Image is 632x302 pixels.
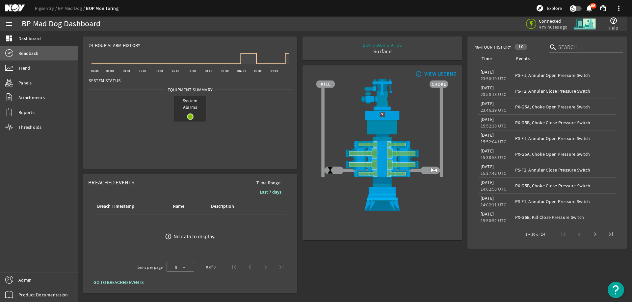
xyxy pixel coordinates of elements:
div: 1 – 10 of 24 [525,231,545,238]
legacy-datetime-component: [DATE] [481,101,494,106]
img: RiserAdapter.png [316,79,448,110]
legacy-datetime-component: 15:38:53 UTC [481,154,507,160]
img: ValveOpen.png [430,166,438,174]
button: 86 [586,5,592,12]
div: PS-F1, Annular Open Pressure Switch [515,135,614,142]
legacy-datetime-component: 15:52:04 UTC [481,139,507,145]
span: Explore [547,5,562,12]
img: TransparentStackSlice.png [319,124,327,134]
text: 02:00 [254,69,262,73]
span: System Status [89,77,120,84]
legacy-datetime-component: [DATE] [481,69,494,75]
div: Name [173,203,184,210]
text: 16:00 [172,69,179,73]
mat-icon: help_outline [610,17,618,25]
span: Product Documentation [18,291,68,298]
div: PX-G5A, Choke Open Pressure Switch [515,104,614,110]
img: Skid.svg [572,12,597,36]
div: No data to display. [173,233,216,240]
div: VIEW LEGEND [424,71,457,77]
button: Next page [587,226,603,242]
a: BP Mad Dog [58,5,86,11]
div: PS-F2, Annular Close Pressure Switch [515,167,614,173]
text: 12:00 [139,69,146,73]
span: Help [609,25,618,31]
div: PX-G5B, Choke Close Pressure Switch [515,182,614,189]
div: Name [172,203,202,210]
legacy-datetime-component: [DATE] [481,195,494,201]
span: Dashboard [18,35,41,42]
a: Rigsentry [35,5,58,11]
legacy-datetime-component: 15:52:38 UTC [481,123,507,129]
legacy-datetime-component: [DATE] [481,179,494,185]
div: PX-G5B, Choke Close Pressure Switch [515,119,614,126]
span: GO TO BREACHED EVENTS [93,279,144,286]
span: Reports [18,109,35,116]
button: Explore [533,3,565,13]
div: PS-F2, Annular Close Pressure Switch [515,88,614,94]
div: 10 [514,44,527,50]
img: WellheadConnector.png [316,177,448,211]
text: [DATE] [237,69,246,73]
img: PipeRamOpen.png [316,141,448,148]
div: Description [210,203,257,210]
span: Connected [539,18,567,24]
mat-icon: explore [536,4,544,12]
span: Time Range: [251,179,287,186]
div: BOP STACK STATUS [363,42,402,48]
mat-icon: notifications [585,4,593,12]
div: BP Mad Dog Dashboard [22,21,100,27]
legacy-datetime-component: 23:46:39 UTC [481,107,507,113]
div: Surface [363,48,402,55]
legacy-datetime-component: 14:02:58 UTC [481,186,507,192]
mat-icon: error_outline [165,233,172,240]
text: 22:00 [221,69,229,73]
text: 20:00 [205,69,212,73]
a: BOP Monitoring [86,5,118,12]
div: 0 of 0 [206,264,216,270]
legacy-datetime-component: 23:50:18 UTC [481,91,507,97]
span: Panels [18,80,32,86]
img: TransparentStackSlice.png [437,124,445,134]
mat-icon: dashboard [5,35,13,42]
span: 4 minutes ago [539,24,567,30]
div: Description [211,203,234,210]
text: 06:00 [91,69,99,73]
img: ShearRamOpen.png [316,159,448,170]
div: Items per page: [137,264,164,271]
text: 08:00 [106,69,114,73]
div: Events [516,55,530,62]
div: Time [481,55,507,62]
text: 14:00 [155,69,163,73]
legacy-datetime-component: 14:02:11 UTC [481,202,507,208]
legacy-datetime-component: [DATE] [481,211,494,217]
div: PS-F1, Annular Open Pressure Switch [515,198,614,205]
legacy-datetime-component: 19:50:52 UTC [481,218,507,223]
mat-icon: info_outline [414,71,422,77]
legacy-datetime-component: 15:37:42 UTC [481,170,507,176]
img: PipeRamOpen.png [316,170,448,177]
span: Equipment Summary [165,86,215,93]
legacy-datetime-component: [DATE] [481,85,494,91]
img: UpperAnnular_NoValves.png [316,110,448,141]
img: ValveClose.png [326,166,334,174]
legacy-datetime-component: [DATE] [481,132,494,138]
span: Trend [18,65,30,71]
span: Admin [18,277,32,283]
legacy-datetime-component: [DATE] [481,148,494,154]
text: 10:00 [122,69,130,73]
span: Attachments [18,94,45,101]
button: more_vert [611,0,627,16]
i: search [549,43,557,51]
span: 24-Hour Alarm History [89,42,140,49]
div: PX-G6B, Kill Close Pressure Switch [515,214,614,221]
div: Time [482,55,492,62]
button: Open Resource Center [608,282,624,298]
legacy-datetime-component: [DATE] [481,164,494,170]
div: PX-G5A, Choke Open Pressure Switch [515,151,614,157]
div: Breach Timestamp [97,203,134,210]
div: Events [515,55,611,62]
text: 04:00 [271,69,278,73]
div: Breach Timestamp [96,203,164,210]
img: ShearRamOpen.png [316,148,448,159]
